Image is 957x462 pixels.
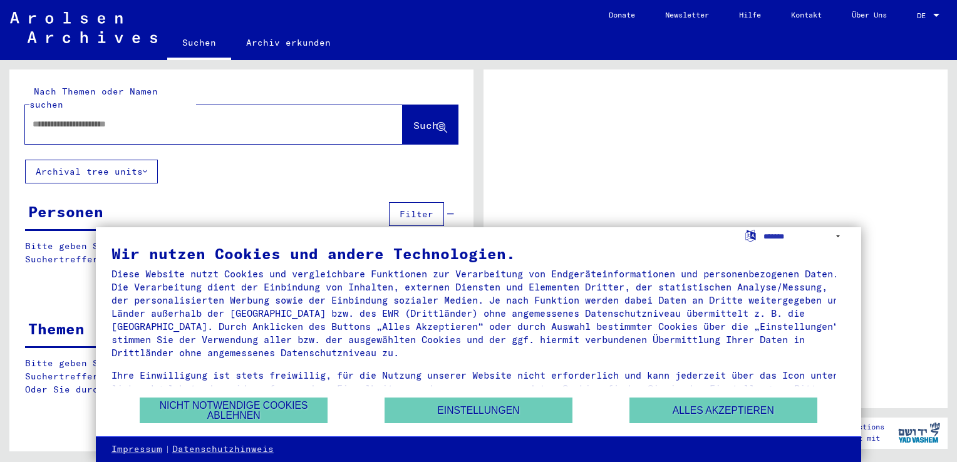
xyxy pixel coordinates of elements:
[28,317,85,340] div: Themen
[629,398,817,423] button: Alles akzeptieren
[140,398,328,423] button: Nicht notwendige Cookies ablehnen
[231,28,346,58] a: Archiv erkunden
[10,12,157,43] img: Arolsen_neg.svg
[385,398,572,423] button: Einstellungen
[172,443,274,456] a: Datenschutzhinweis
[896,417,943,448] img: yv_logo.png
[111,443,162,456] a: Impressum
[29,86,158,110] mat-label: Nach Themen oder Namen suchen
[28,200,103,223] div: Personen
[413,119,445,131] span: Suche
[389,202,444,226] button: Filter
[403,105,458,144] button: Suche
[25,357,458,396] p: Bitte geben Sie einen Suchbegriff ein oder nutzen Sie die Filter, um Suchertreffer zu erhalten. O...
[400,208,433,220] span: Filter
[111,369,846,408] div: Ihre Einwilligung ist stets freiwillig, für die Nutzung unserer Website nicht erforderlich und ka...
[111,246,846,261] div: Wir nutzen Cookies und andere Technologien.
[763,227,846,245] select: Sprache auswählen
[25,240,457,266] p: Bitte geben Sie einen Suchbegriff ein oder nutzen Sie die Filter, um Suchertreffer zu erhalten.
[917,11,931,20] span: DE
[25,160,158,183] button: Archival tree units
[744,229,757,241] label: Sprache auswählen
[111,267,846,359] div: Diese Website nutzt Cookies und vergleichbare Funktionen zur Verarbeitung von Endgeräteinformatio...
[167,28,231,60] a: Suchen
